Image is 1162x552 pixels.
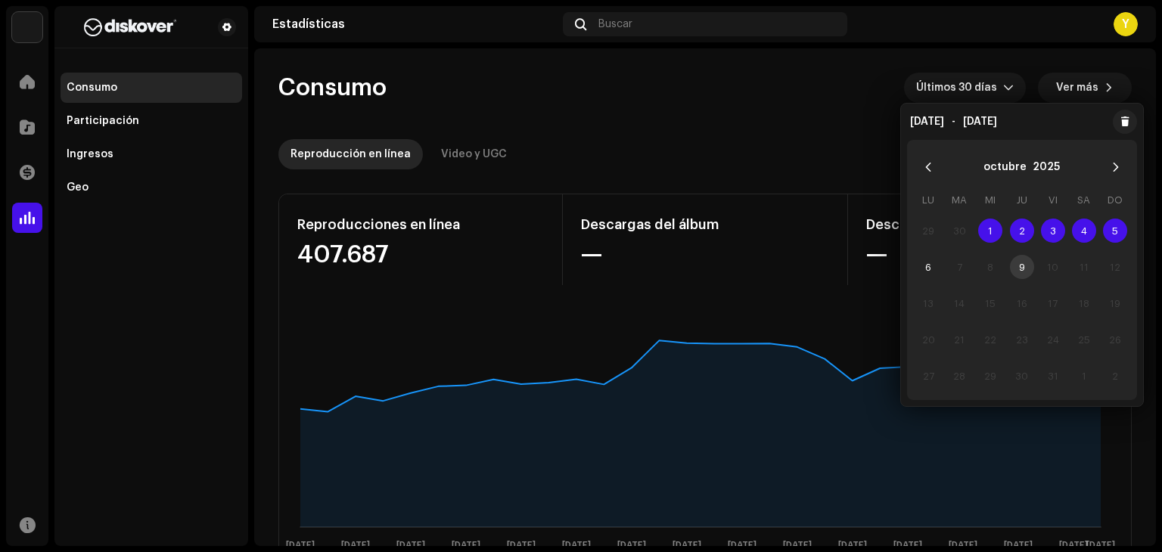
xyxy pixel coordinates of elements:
[1006,285,1037,321] td: 16
[1068,285,1099,321] td: 18
[562,541,591,550] text: [DATE]
[944,285,975,321] td: 14
[952,116,955,127] span: -
[441,139,507,169] div: Video y UGC
[67,115,139,127] div: Participación
[913,321,944,358] td: 20
[286,541,315,550] text: [DATE]
[963,116,997,127] span: [DATE]
[1006,321,1037,358] td: 23
[290,139,411,169] div: Reproducción en línea
[1049,195,1058,205] span: VI
[783,541,812,550] text: [DATE]
[598,18,632,30] span: Buscar
[949,541,977,550] text: [DATE]
[1114,12,1138,36] div: Y
[1108,195,1123,205] span: DO
[452,541,480,550] text: [DATE]
[983,155,1027,179] button: Choose Month
[952,195,967,205] span: MA
[1056,73,1098,103] span: Ver más
[1068,249,1099,285] td: 11
[944,358,975,394] td: 28
[1086,541,1115,550] text: [DATE]
[1059,541,1088,550] text: [DATE]
[922,195,934,205] span: LU
[673,541,701,550] text: [DATE]
[67,181,89,194] div: Geo
[507,541,536,550] text: [DATE]
[12,12,42,42] img: 297a105e-aa6c-4183-9ff4-27133c00f2e2
[297,243,544,267] div: 407.687
[913,212,944,249] td: 29
[1103,219,1127,243] span: 5
[913,249,944,285] td: 6
[985,195,996,205] span: MI
[975,249,1006,285] td: 8
[838,541,867,550] text: [DATE]
[617,541,646,550] text: [DATE]
[916,255,940,279] span: 6
[907,140,1137,400] div: Choose Date
[61,106,242,136] re-m-nav-item: Participación
[975,212,1006,249] td: 1
[913,285,944,321] td: 13
[1072,219,1096,243] span: 4
[913,358,944,394] td: 27
[944,321,975,358] td: 21
[1099,212,1130,249] td: 5
[272,18,557,30] div: Estadísticas
[1077,195,1090,205] span: SA
[1101,152,1131,182] button: Next Month
[1037,249,1068,285] td: 10
[341,541,370,550] text: [DATE]
[1010,219,1034,243] span: 2
[396,541,425,550] text: [DATE]
[866,212,1113,237] div: Descargas de pistas
[67,18,194,36] img: b627a117-4a24-417a-95e9-2d0c90689367
[910,116,944,127] span: [DATE]
[1037,358,1068,394] td: 31
[1099,321,1130,358] td: 26
[1004,541,1033,550] text: [DATE]
[581,243,828,267] div: —
[944,212,975,249] td: 30
[1038,73,1132,103] button: Ver más
[978,219,1002,243] span: 1
[916,73,1003,103] span: Últimos 30 días
[297,212,544,237] div: Reproducciones en línea
[278,73,387,103] span: Consumo
[913,152,943,182] button: Previous Month
[1006,358,1037,394] td: 30
[1099,285,1130,321] td: 19
[1017,195,1027,205] span: JU
[1037,285,1068,321] td: 17
[975,285,1006,321] td: 15
[1006,249,1037,285] td: 9
[1003,73,1014,103] div: dropdown trigger
[975,321,1006,358] td: 22
[866,243,1113,267] div: —
[1068,358,1099,394] td: 1
[1006,212,1037,249] td: 2
[1033,155,1060,179] button: Choose Year
[893,541,922,550] text: [DATE]
[61,139,242,169] re-m-nav-item: Ingresos
[1099,358,1130,394] td: 2
[61,172,242,203] re-m-nav-item: Geo
[1037,212,1068,249] td: 3
[581,212,828,237] div: Descargas del álbum
[67,82,117,94] div: Consumo
[67,148,113,160] div: Ingresos
[728,541,757,550] text: [DATE]
[61,73,242,103] re-m-nav-item: Consumo
[944,249,975,285] td: 7
[1041,219,1065,243] span: 3
[1099,249,1130,285] td: 12
[1037,321,1068,358] td: 24
[975,358,1006,394] td: 29
[1068,212,1099,249] td: 4
[1068,321,1099,358] td: 25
